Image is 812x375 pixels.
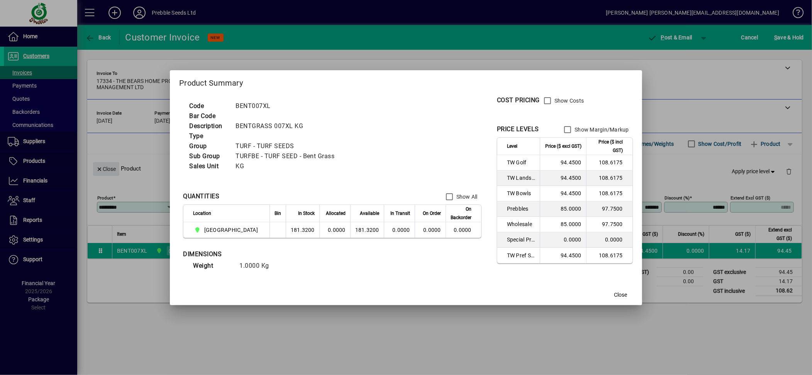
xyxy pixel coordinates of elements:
[286,222,319,238] td: 181.3200
[185,141,232,151] td: Group
[193,209,211,218] span: Location
[360,209,379,218] span: Available
[586,201,632,217] td: 97.7500
[232,141,344,151] td: TURF - TURF SEEDS
[232,101,344,111] td: BENT007XL
[614,291,627,299] span: Close
[540,248,586,263] td: 94.4500
[545,142,581,150] span: Price ($ excl GST)
[553,97,584,105] label: Show Costs
[319,222,350,238] td: 0.0000
[497,125,539,134] div: PRICE LEVELS
[392,227,410,233] span: 0.0000
[170,70,642,93] h2: Product Summary
[507,174,535,182] span: TW Landscaper
[540,201,586,217] td: 85.0000
[540,232,586,248] td: 0.0000
[183,192,219,201] div: QUANTITIES
[232,121,344,131] td: BENTGRASS 007XL KG
[586,232,632,248] td: 0.0000
[183,250,376,259] div: DIMENSIONS
[507,189,535,197] span: TW Bowls
[185,111,232,121] td: Bar Code
[451,205,471,222] span: On Backorder
[350,222,384,238] td: 181.3200
[507,220,535,228] span: Wholesale
[185,161,232,171] td: Sales Unit
[390,209,410,218] span: In Transit
[586,186,632,201] td: 108.6175
[185,121,232,131] td: Description
[497,96,540,105] div: COST PRICING
[423,227,441,233] span: 0.0000
[591,138,623,155] span: Price ($ incl GST)
[298,209,315,218] span: In Stock
[232,161,344,171] td: KG
[573,126,629,133] label: Show Margin/Markup
[189,261,236,271] td: Weight
[507,252,535,259] span: TW Pref Sup
[275,209,281,218] span: Bin
[423,209,441,218] span: On Order
[185,101,232,111] td: Code
[586,217,632,232] td: 97.7500
[608,288,633,302] button: Close
[540,171,586,186] td: 94.4500
[586,155,632,171] td: 108.6175
[540,217,586,232] td: 85.0000
[507,205,535,213] span: Prebbles
[232,151,344,161] td: TURFBE - TURF SEED - Bent Grass
[326,209,346,218] span: Allocated
[193,225,261,235] span: CHRISTCHURCH
[204,226,258,234] span: [GEOGRAPHIC_DATA]
[586,248,632,263] td: 108.6175
[507,159,535,166] span: TW Golf
[540,186,586,201] td: 94.4500
[586,171,632,186] td: 108.6175
[455,193,478,201] label: Show All
[185,131,232,141] td: Type
[236,261,282,271] td: 1.0000 Kg
[507,236,535,243] span: Special Price
[446,222,481,238] td: 0.0000
[507,142,517,150] span: Level
[540,155,586,171] td: 94.4500
[185,151,232,161] td: Sub Group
